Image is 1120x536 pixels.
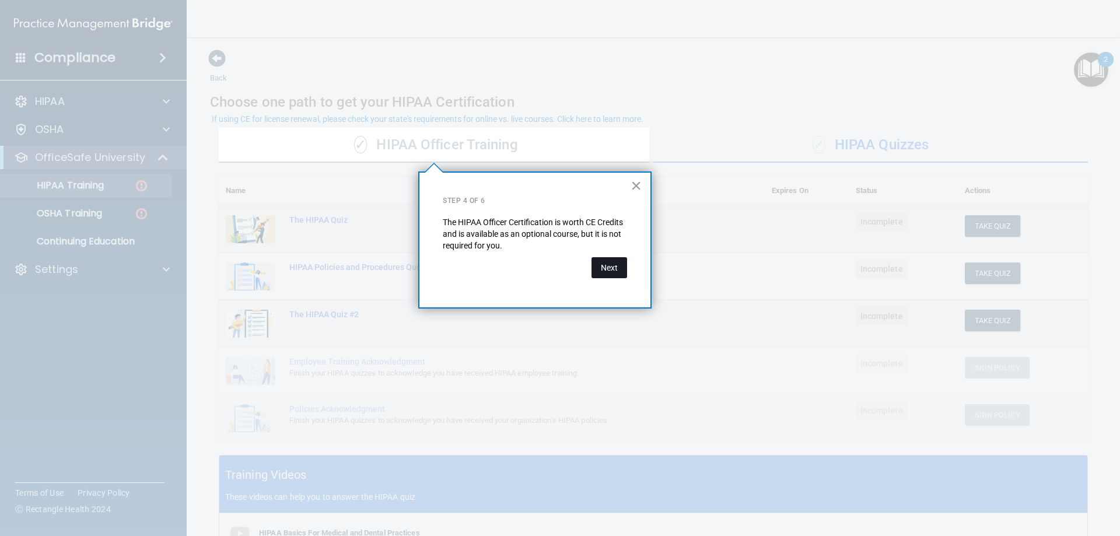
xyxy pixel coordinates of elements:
[443,217,627,251] p: The HIPAA Officer Certification is worth CE Credits and is available as an optional course, but i...
[354,136,367,153] span: ✓
[591,257,627,278] button: Next
[443,196,627,206] p: Step 4 of 6
[631,176,642,195] button: Close
[219,128,653,163] div: HIPAA Officer Training
[918,453,1106,500] iframe: Drift Widget Chat Controller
